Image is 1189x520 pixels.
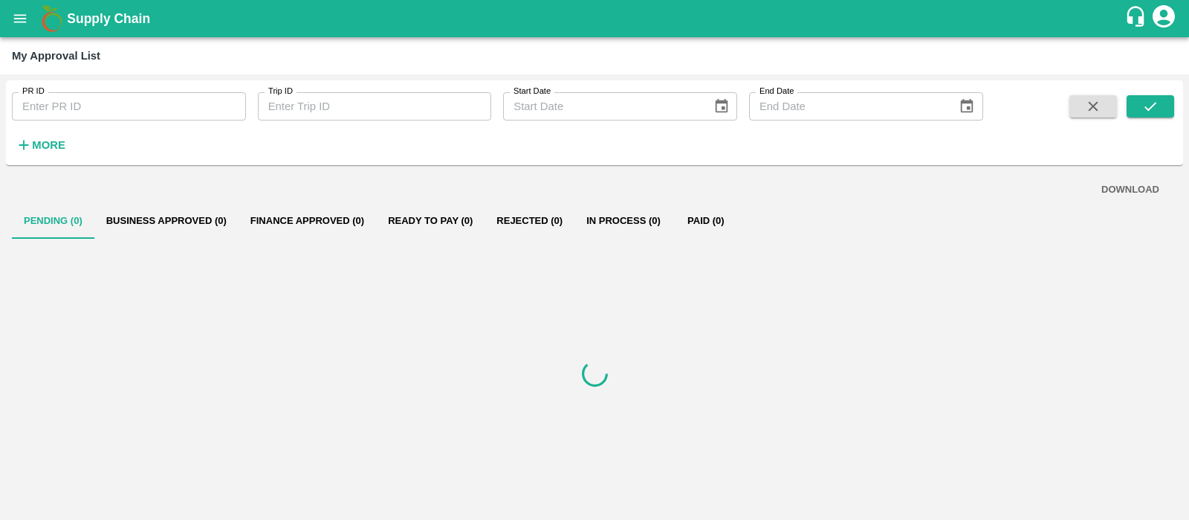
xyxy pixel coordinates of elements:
div: account of current user [1150,3,1177,34]
label: Start Date [513,86,551,97]
button: Finance Approved (0) [239,203,376,239]
input: Start Date [503,92,701,121]
button: Rejected (0) [485,203,574,239]
strong: More [32,139,65,151]
label: End Date [759,86,794,97]
button: DOWNLOAD [1095,177,1165,203]
button: Ready To Pay (0) [376,203,485,239]
input: End Date [749,92,947,121]
button: More [12,132,69,158]
button: Business Approved (0) [94,203,239,239]
button: In Process (0) [574,203,673,239]
label: PR ID [22,86,45,97]
input: Enter PR ID [12,92,246,121]
button: open drawer [3,1,37,36]
button: Choose date [953,92,981,121]
input: Enter Trip ID [258,92,492,121]
div: My Approval List [12,46,100,65]
label: Trip ID [268,86,293,97]
button: Pending (0) [12,203,94,239]
button: Choose date [707,92,736,121]
b: Supply Chain [67,11,150,26]
img: logo [37,4,67,33]
div: customer-support [1124,5,1150,32]
a: Supply Chain [67,8,1124,29]
button: Paid (0) [673,203,739,239]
